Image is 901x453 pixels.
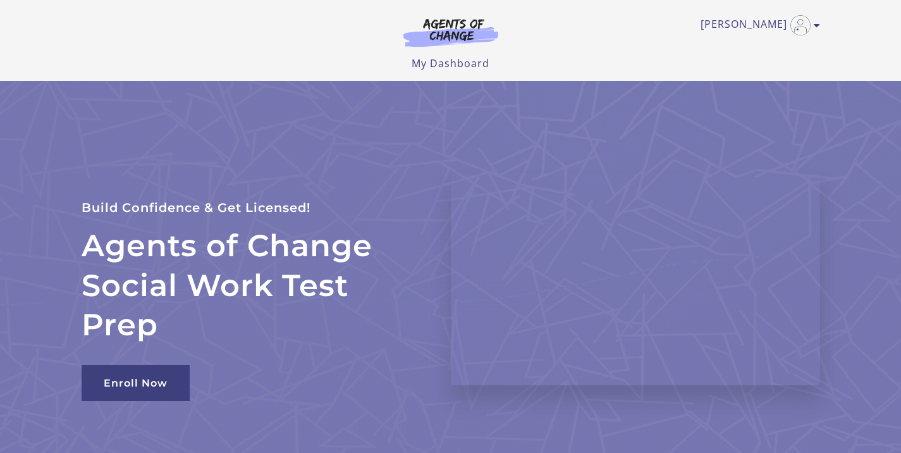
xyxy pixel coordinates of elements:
h2: Agents of Change Social Work Test Prep [82,226,420,344]
a: Toggle menu [701,15,814,35]
img: Agents of Change Logo [390,18,512,47]
p: Build Confidence & Get Licensed! [82,197,420,218]
a: Enroll Now [82,365,190,401]
a: My Dashboard [412,56,489,70]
